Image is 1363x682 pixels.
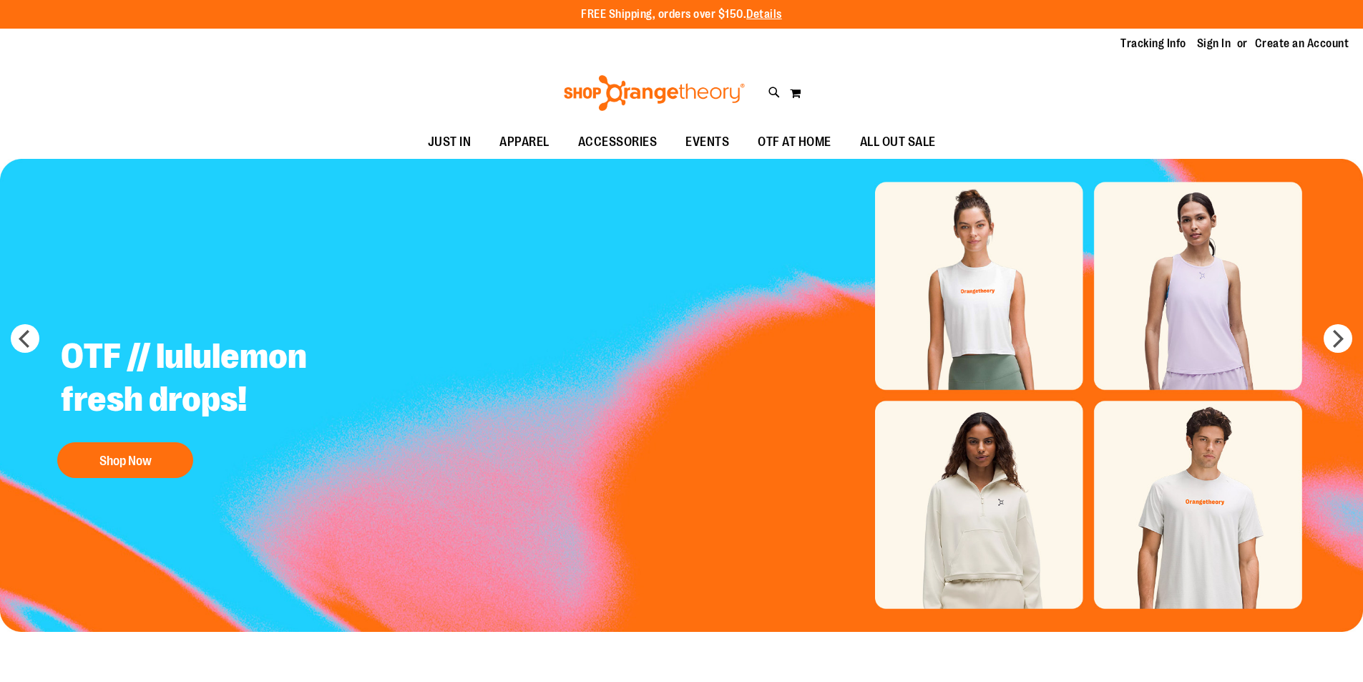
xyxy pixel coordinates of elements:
button: Shop Now [57,442,193,478]
a: Tracking Info [1120,36,1186,52]
a: Sign In [1197,36,1231,52]
a: Create an Account [1255,36,1349,52]
button: prev [11,324,39,353]
img: Shop Orangetheory [562,75,747,111]
button: next [1324,324,1352,353]
a: OTF // lululemon fresh drops! Shop Now [50,324,406,485]
span: JUST IN [428,126,472,158]
span: APPAREL [499,126,549,158]
span: ACCESSORIES [578,126,658,158]
p: FREE Shipping, orders over $150. [581,6,782,23]
a: Details [746,8,782,21]
h2: OTF // lululemon fresh drops! [50,324,406,435]
span: OTF AT HOME [758,126,831,158]
span: EVENTS [685,126,729,158]
span: ALL OUT SALE [860,126,936,158]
